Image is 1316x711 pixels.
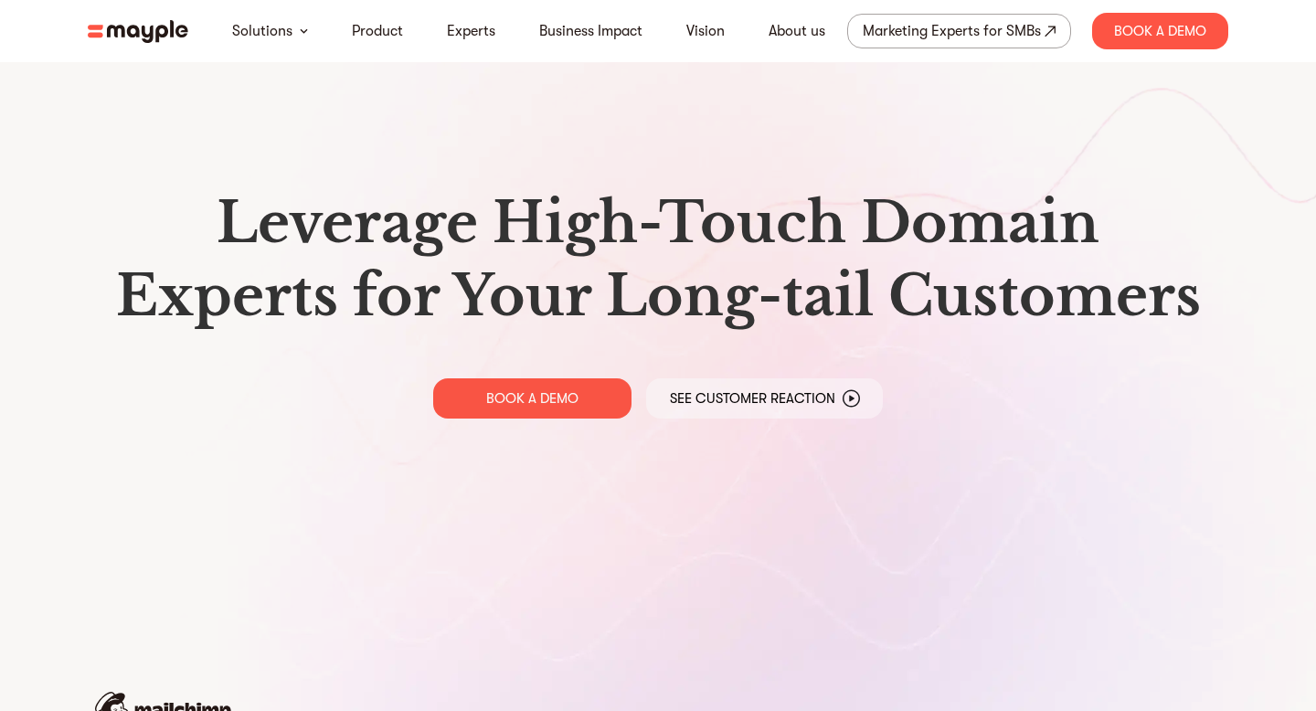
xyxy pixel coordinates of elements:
[88,20,188,43] img: mayple-logo
[352,20,403,42] a: Product
[102,186,1214,333] h1: Leverage High-Touch Domain Experts for Your Long-tail Customers
[232,20,292,42] a: Solutions
[646,378,883,419] a: See Customer Reaction
[686,20,725,42] a: Vision
[433,378,631,419] a: BOOK A DEMO
[447,20,495,42] a: Experts
[769,20,825,42] a: About us
[1092,13,1228,49] div: Book A Demo
[300,28,308,34] img: arrow-down
[486,389,578,408] p: BOOK A DEMO
[863,18,1041,44] div: Marketing Experts for SMBs
[670,389,835,408] p: See Customer Reaction
[847,14,1071,48] a: Marketing Experts for SMBs
[539,20,642,42] a: Business Impact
